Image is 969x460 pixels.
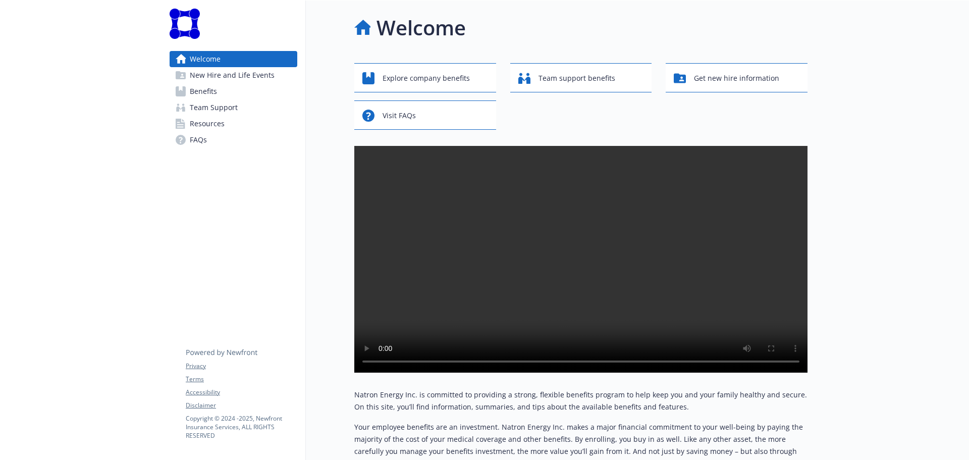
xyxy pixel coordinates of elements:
span: Benefits [190,83,217,99]
button: Team support benefits [510,63,652,92]
a: Resources [170,116,297,132]
span: Visit FAQs [383,106,416,125]
span: Team support benefits [539,69,615,88]
span: Team Support [190,99,238,116]
span: New Hire and Life Events [190,67,275,83]
span: Welcome [190,51,221,67]
a: Welcome [170,51,297,67]
a: Privacy [186,362,297,371]
button: Get new hire information [666,63,807,92]
span: Resources [190,116,225,132]
h1: Welcome [376,13,466,43]
a: Terms [186,375,297,384]
p: Natron Energy Inc. is committed to providing a strong, flexible benefits program to help keep you... [354,389,807,413]
span: FAQs [190,132,207,148]
span: Get new hire information [694,69,779,88]
a: FAQs [170,132,297,148]
a: Accessibility [186,388,297,397]
a: New Hire and Life Events [170,67,297,83]
a: Team Support [170,99,297,116]
button: Explore company benefits [354,63,496,92]
p: Copyright © 2024 - 2025 , Newfront Insurance Services, ALL RIGHTS RESERVED [186,414,297,440]
a: Disclaimer [186,401,297,410]
button: Visit FAQs [354,100,496,130]
a: Benefits [170,83,297,99]
span: Explore company benefits [383,69,470,88]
